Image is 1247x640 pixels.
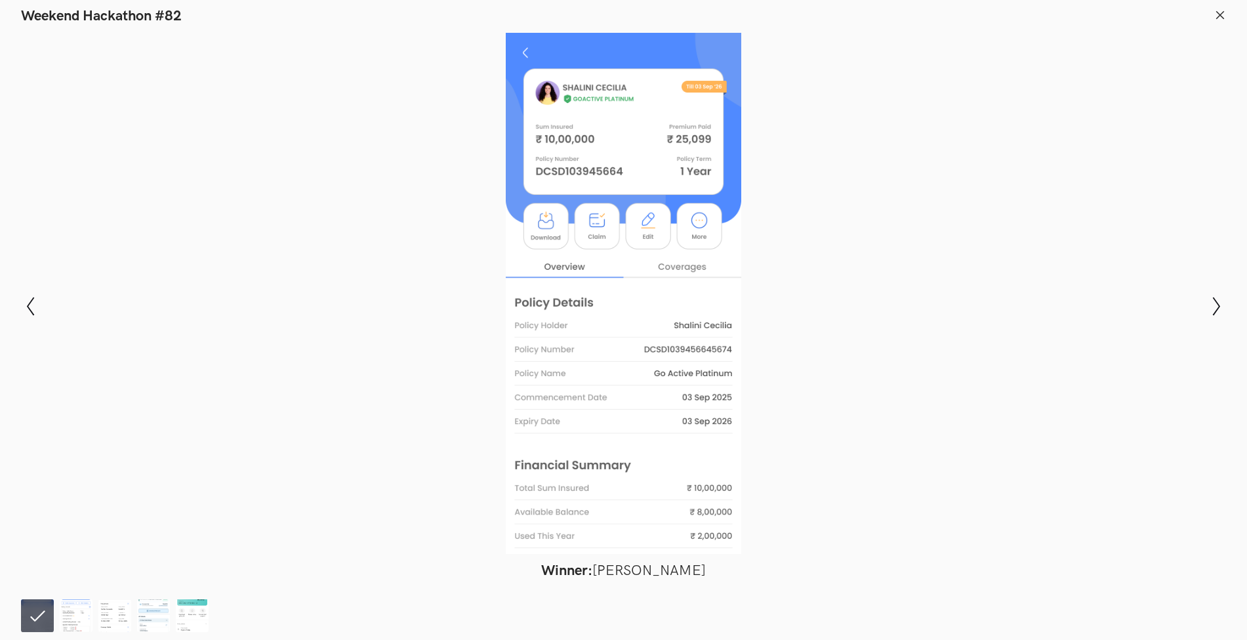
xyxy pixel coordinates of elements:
figcaption: [PERSON_NAME] [230,562,1017,580]
h1: Weekend Hackathon #82 [21,8,182,25]
img: Srinivasan_Policy_detailssss.png [137,599,170,632]
img: NivBupa_Redesign-_Pranati_Tantravahi.png [60,599,92,632]
strong: Winner: [541,562,592,580]
img: Niva_Bupa_Redesign_-_Pulkit_Yadav.png [176,599,209,632]
img: UX_Challenge.png [98,599,131,632]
